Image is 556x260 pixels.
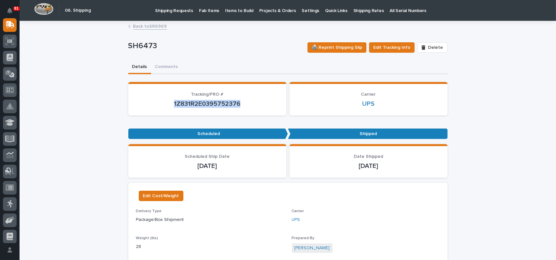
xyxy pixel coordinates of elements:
[14,6,19,11] p: 91
[34,3,53,15] img: Workspace Logo
[369,42,415,53] button: Edit Tracking Info
[417,42,447,53] button: Delete
[294,245,330,252] a: [PERSON_NAME]
[362,100,375,108] a: UPS
[136,236,158,240] span: Weight (lbs)
[136,243,284,250] p: 28
[65,8,91,13] h2: 06. Shipping
[428,45,443,50] span: Delete
[297,162,440,170] p: [DATE]
[143,192,179,200] span: Edit Cost/Weight
[136,209,162,213] span: Delivery Type
[3,4,17,18] button: Notifications
[139,191,183,201] button: Edit Cost/Weight
[185,154,230,159] span: Scheduled Ship Date
[307,42,366,53] button: 🖨️ Reprint Shipping Slip
[136,100,278,108] p: 1Z831R2E0395752376
[373,44,410,51] span: Edit Tracking Info
[288,129,448,139] p: Shipped
[128,41,303,51] p: SH6473
[292,216,300,223] a: UPS
[8,8,17,18] div: Notifications91
[128,129,288,139] p: Scheduled
[292,209,304,213] span: Carrier
[354,154,383,159] span: Date Shipped
[292,236,315,240] span: Prepared By
[312,44,362,51] span: 🖨️ Reprint Shipping Slip
[136,162,278,170] p: [DATE]
[361,92,376,97] span: Carrier
[191,92,223,97] span: Tracking/PRO #
[128,61,151,74] button: Details
[151,61,182,74] button: Comments
[136,216,284,223] p: Package/Box Shipment
[133,22,167,30] a: Back toSR6969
